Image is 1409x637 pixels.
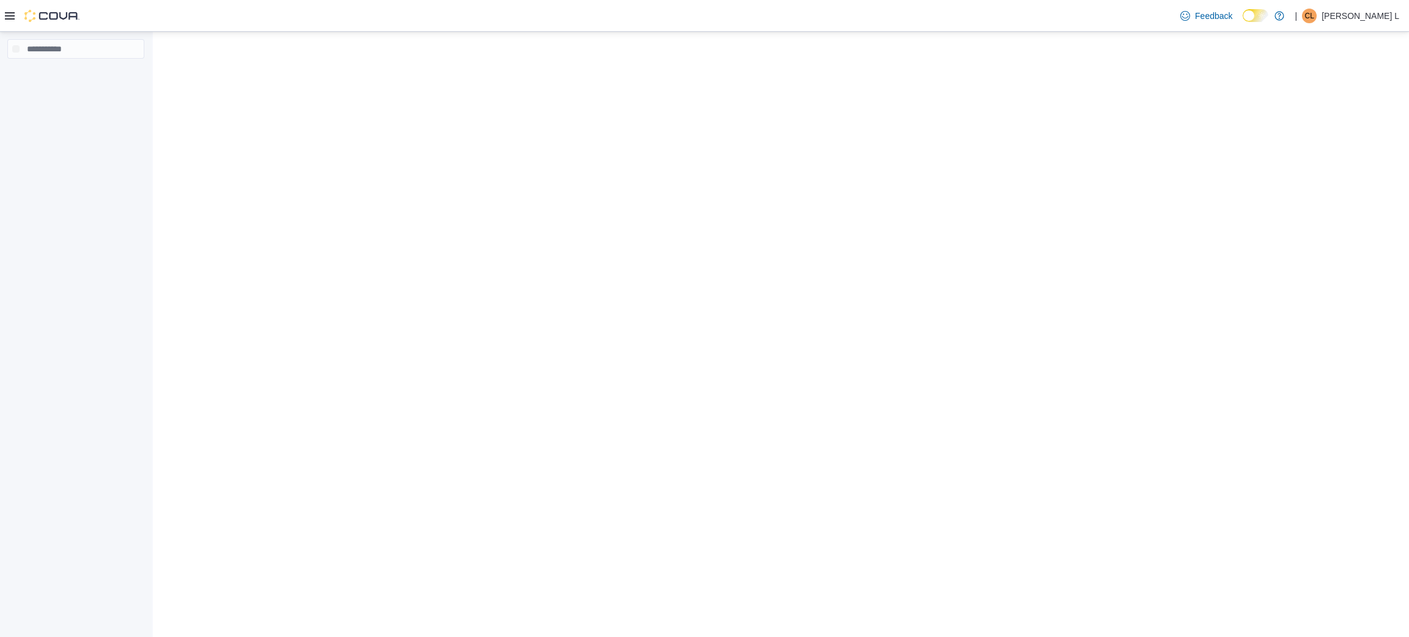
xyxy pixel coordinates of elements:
[1322,9,1399,23] p: [PERSON_NAME] L
[24,10,80,22] img: Cova
[1195,10,1232,22] span: Feedback
[1295,9,1298,23] p: |
[1305,9,1314,23] span: CL
[1243,9,1268,22] input: Dark Mode
[1175,4,1237,28] a: Feedback
[1302,9,1317,23] div: Ciara L
[7,61,144,90] nav: Complex example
